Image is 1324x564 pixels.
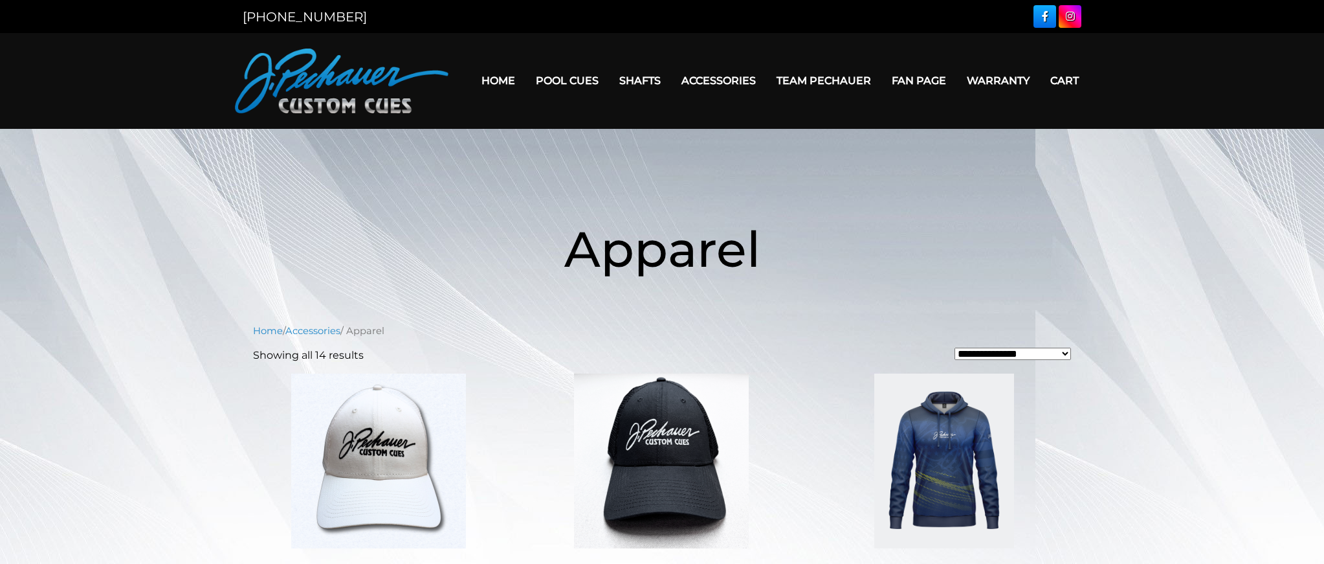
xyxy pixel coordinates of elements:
a: Shafts [609,64,671,97]
a: Accessories [285,325,340,337]
a: [PHONE_NUMBER] [243,9,367,25]
a: Home [253,325,283,337]
img: White Snapback Pechauer Cap [253,374,505,548]
a: Home [471,64,525,97]
img: Black Snapback Pechauer Cap [536,374,788,548]
a: Team Pechauer [766,64,881,97]
span: Apparel [564,219,760,279]
a: Warranty [956,64,1040,97]
a: Accessories [671,64,766,97]
select: Shop order [954,348,1071,360]
a: Pool Cues [525,64,609,97]
p: Showing all 14 results [253,348,364,363]
a: Fan Page [881,64,956,97]
a: Cart [1040,64,1089,97]
img: Pechauer Custom Cues [235,49,448,113]
nav: Breadcrumb [253,324,1071,338]
img: JP Performance Hoodie V1 Dark [818,374,1070,548]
